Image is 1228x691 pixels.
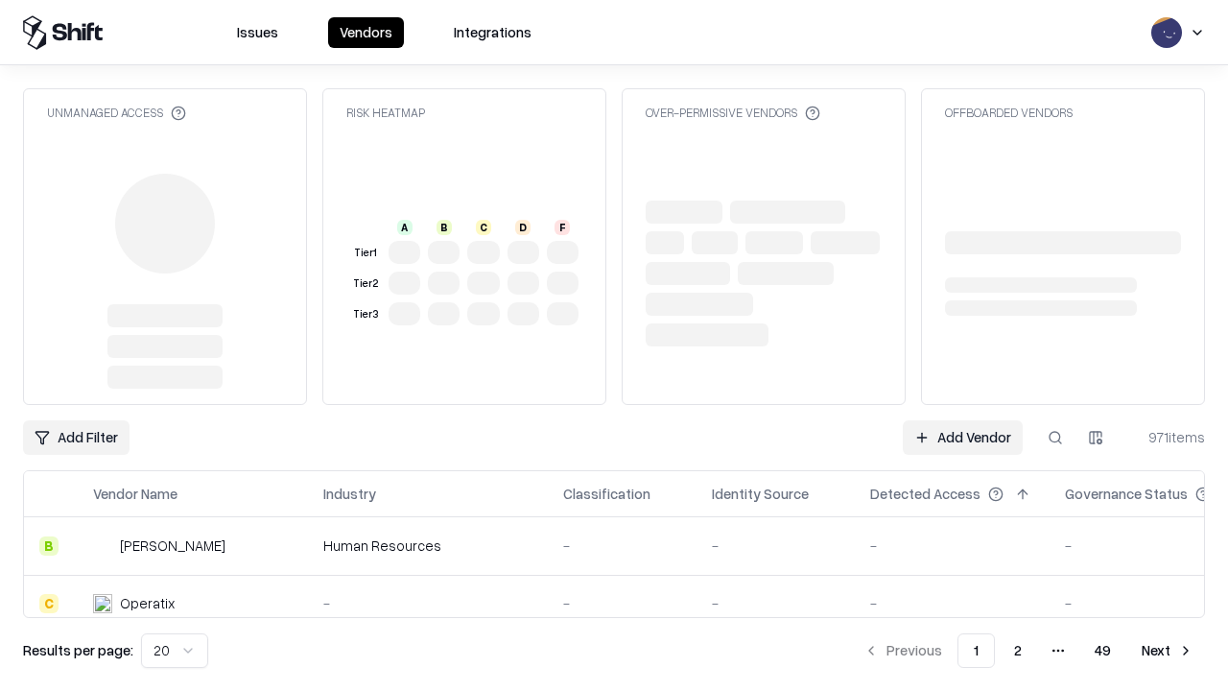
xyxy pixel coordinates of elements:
[870,484,980,504] div: Detected Access
[350,275,381,292] div: Tier 2
[903,420,1023,455] a: Add Vendor
[1130,633,1205,668] button: Next
[957,633,995,668] button: 1
[346,105,425,121] div: Risk Heatmap
[852,633,1205,668] nav: pagination
[437,220,452,235] div: B
[93,484,177,504] div: Vendor Name
[39,594,59,613] div: C
[563,593,681,613] div: -
[945,105,1073,121] div: Offboarded Vendors
[1128,427,1205,447] div: 971 items
[93,536,112,556] img: Deel
[323,593,532,613] div: -
[93,594,112,613] img: Operatix
[712,536,839,556] div: -
[870,536,1034,556] div: -
[1065,484,1188,504] div: Governance Status
[23,420,130,455] button: Add Filter
[646,105,820,121] div: Over-Permissive Vendors
[120,536,225,556] div: [PERSON_NAME]
[47,105,186,121] div: Unmanaged Access
[23,640,133,660] p: Results per page:
[712,484,809,504] div: Identity Source
[563,484,650,504] div: Classification
[476,220,491,235] div: C
[1079,633,1126,668] button: 49
[999,633,1037,668] button: 2
[563,536,681,556] div: -
[323,536,532,556] div: Human Resources
[120,593,175,613] div: Operatix
[870,593,1034,613] div: -
[555,220,570,235] div: F
[712,593,839,613] div: -
[323,484,376,504] div: Industry
[515,220,531,235] div: D
[397,220,413,235] div: A
[442,17,543,48] button: Integrations
[328,17,404,48] button: Vendors
[350,306,381,322] div: Tier 3
[39,536,59,556] div: B
[350,245,381,261] div: Tier 1
[225,17,290,48] button: Issues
